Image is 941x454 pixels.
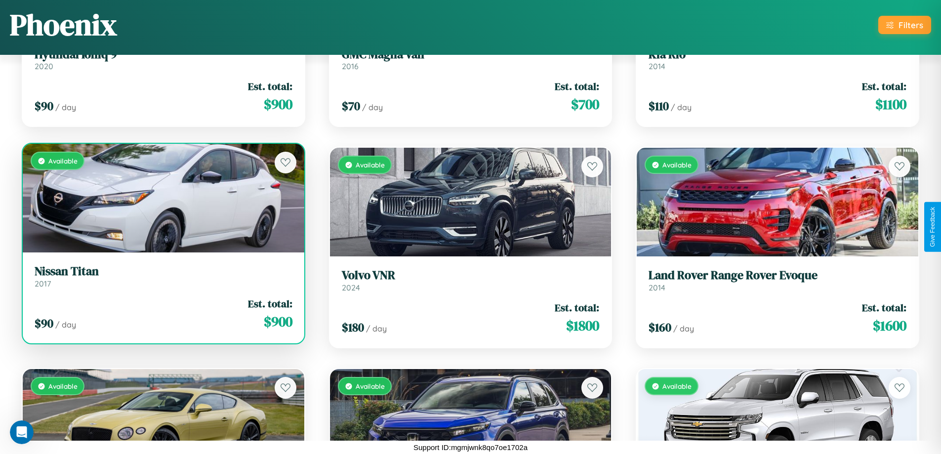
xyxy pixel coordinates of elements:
[342,47,600,72] a: GMC Magna Van2016
[35,264,292,289] a: Nissan Titan2017
[566,316,599,335] span: $ 1800
[342,268,600,283] h3: Volvo VNR
[662,161,692,169] span: Available
[342,98,360,114] span: $ 70
[555,79,599,93] span: Est. total:
[248,79,292,93] span: Est. total:
[35,47,292,72] a: Hyundai Ioniq 92020
[571,94,599,114] span: $ 700
[899,20,923,30] div: Filters
[649,268,906,292] a: Land Rover Range Rover Evoque2014
[35,315,53,331] span: $ 90
[649,98,669,114] span: $ 110
[555,300,599,315] span: Est. total:
[649,319,671,335] span: $ 160
[662,382,692,390] span: Available
[342,61,359,71] span: 2016
[873,316,906,335] span: $ 1600
[55,320,76,330] span: / day
[35,61,53,71] span: 2020
[248,296,292,311] span: Est. total:
[35,279,51,289] span: 2017
[35,98,53,114] span: $ 90
[342,268,600,292] a: Volvo VNR2024
[875,94,906,114] span: $ 1100
[362,102,383,112] span: / day
[862,79,906,93] span: Est. total:
[342,283,360,292] span: 2024
[649,61,665,71] span: 2014
[10,4,117,45] h1: Phoenix
[673,324,694,333] span: / day
[264,94,292,114] span: $ 900
[48,157,78,165] span: Available
[671,102,692,112] span: / day
[413,441,528,454] p: Support ID: mgmjwnk8qo7oe1702a
[649,283,665,292] span: 2014
[649,47,906,72] a: Kia Rio2014
[342,319,364,335] span: $ 180
[862,300,906,315] span: Est. total:
[929,207,936,247] div: Give Feedback
[10,420,34,444] iframe: Intercom live chat
[356,382,385,390] span: Available
[878,16,931,34] button: Filters
[55,102,76,112] span: / day
[264,312,292,331] span: $ 900
[356,161,385,169] span: Available
[366,324,387,333] span: / day
[35,264,292,279] h3: Nissan Titan
[649,268,906,283] h3: Land Rover Range Rover Evoque
[48,382,78,390] span: Available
